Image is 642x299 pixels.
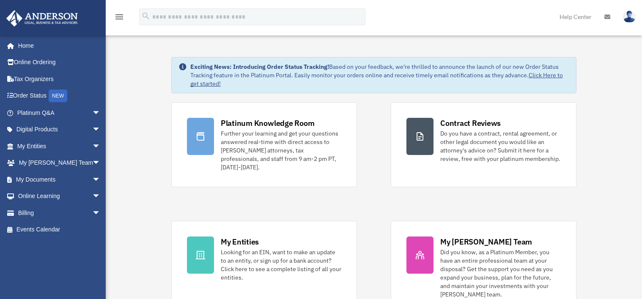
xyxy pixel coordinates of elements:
a: My Documentsarrow_drop_down [6,171,113,188]
span: arrow_drop_down [92,204,109,222]
div: Based on your feedback, we're thrilled to announce the launch of our new Order Status Tracking fe... [190,63,569,88]
a: Home [6,37,109,54]
i: menu [114,12,124,22]
div: Platinum Knowledge Room [221,118,315,128]
span: arrow_drop_down [92,155,109,172]
img: Anderson Advisors Platinum Portal [4,10,80,27]
div: Looking for an EIN, want to make an update to an entity, or sign up for a bank account? Click her... [221,248,341,282]
a: Billingarrow_drop_down [6,204,113,221]
div: My Entities [221,236,259,247]
a: Online Learningarrow_drop_down [6,188,113,205]
span: arrow_drop_down [92,138,109,155]
span: arrow_drop_down [92,188,109,205]
span: arrow_drop_down [92,104,109,122]
div: My [PERSON_NAME] Team [440,236,532,247]
i: search [141,11,151,21]
a: Digital Productsarrow_drop_down [6,121,113,138]
img: User Pic [623,11,636,23]
strong: Exciting News: Introducing Order Status Tracking! [190,63,329,71]
span: arrow_drop_down [92,171,109,188]
a: My [PERSON_NAME] Teamarrow_drop_down [6,155,113,171]
div: Did you know, as a Platinum Member, you have an entire professional team at your disposal? Get th... [440,248,561,299]
a: Events Calendar [6,221,113,238]
a: menu [114,15,124,22]
div: NEW [49,90,67,102]
a: Contract Reviews Do you have a contract, rental agreement, or other legal document you would like... [391,102,576,187]
a: My Entitiesarrow_drop_down [6,138,113,155]
div: Contract Reviews [440,118,501,128]
a: Online Ordering [6,54,113,71]
div: Do you have a contract, rental agreement, or other legal document you would like an attorney's ad... [440,129,561,163]
a: Platinum Knowledge Room Further your learning and get your questions answered real-time with dire... [171,102,357,187]
a: Order StatusNEW [6,87,113,105]
a: Click Here to get started! [190,71,563,87]
span: arrow_drop_down [92,121,109,139]
a: Tax Organizers [6,71,113,87]
a: Platinum Q&Aarrow_drop_down [6,104,113,121]
div: Further your learning and get your questions answered real-time with direct access to [PERSON_NAM... [221,129,341,171]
